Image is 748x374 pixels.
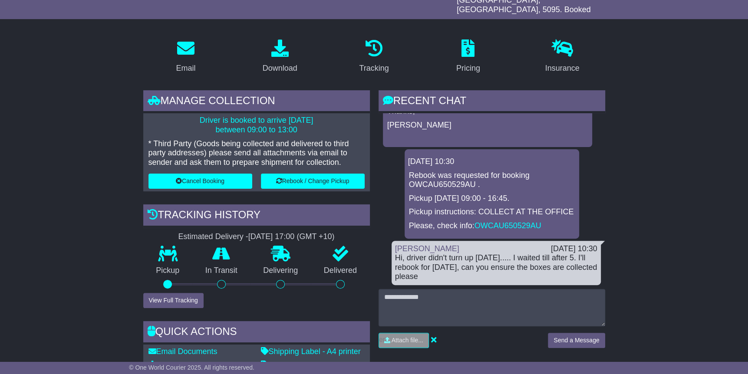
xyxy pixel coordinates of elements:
div: [DATE] 10:30 [408,157,576,167]
p: Pickup instructions: COLLECT AT THE OFFICE [409,207,575,217]
div: Insurance [545,62,580,74]
a: Shipping Label - A4 printer [261,347,361,356]
div: Manage collection [143,90,370,114]
p: Rebook was requested for booking OWCAU650529AU . [409,171,575,190]
button: View Full Tracking [143,293,204,308]
p: Pickup [DATE] 09:00 - 16:45. [409,194,575,203]
p: In Transit [192,266,250,276]
p: Delivering [250,266,311,276]
div: Quick Actions [143,321,370,344]
p: [PERSON_NAME] [387,121,588,130]
div: Download [263,62,297,74]
div: Tracking [359,62,389,74]
a: Email Documents [148,347,217,356]
a: [PERSON_NAME] [395,244,459,253]
div: Tracking history [143,204,370,228]
div: Hi, driver didn't turn up [DATE]..... I waited till after 5. I'll rebook for [DATE], can you ensu... [395,253,597,282]
div: [DATE] 17:00 (GMT +10) [248,232,335,242]
div: [DATE] 10:30 [551,244,597,254]
a: Download [257,36,303,77]
p: Driver is booked to arrive [DATE] between 09:00 to 13:00 [148,116,365,135]
button: Cancel Booking [148,174,252,189]
div: Estimated Delivery - [143,232,370,242]
p: Delivered [311,266,370,276]
div: RECENT CHAT [379,90,605,114]
a: Tracking [353,36,394,77]
button: Rebook / Change Pickup [261,174,365,189]
a: OWCAU650529AU [475,221,541,230]
a: Pricing [451,36,486,77]
p: Pickup [143,266,193,276]
button: Send a Message [548,333,605,348]
div: Pricing [456,62,480,74]
a: Download Documents [148,361,233,369]
p: Please, check info: [409,221,575,231]
a: Insurance [540,36,585,77]
p: * Third Party (Goods being collected and delivered to third party addresses) please send all atta... [148,139,365,167]
span: © One World Courier 2025. All rights reserved. [129,364,254,371]
div: Email [176,62,195,74]
a: Email [170,36,201,77]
